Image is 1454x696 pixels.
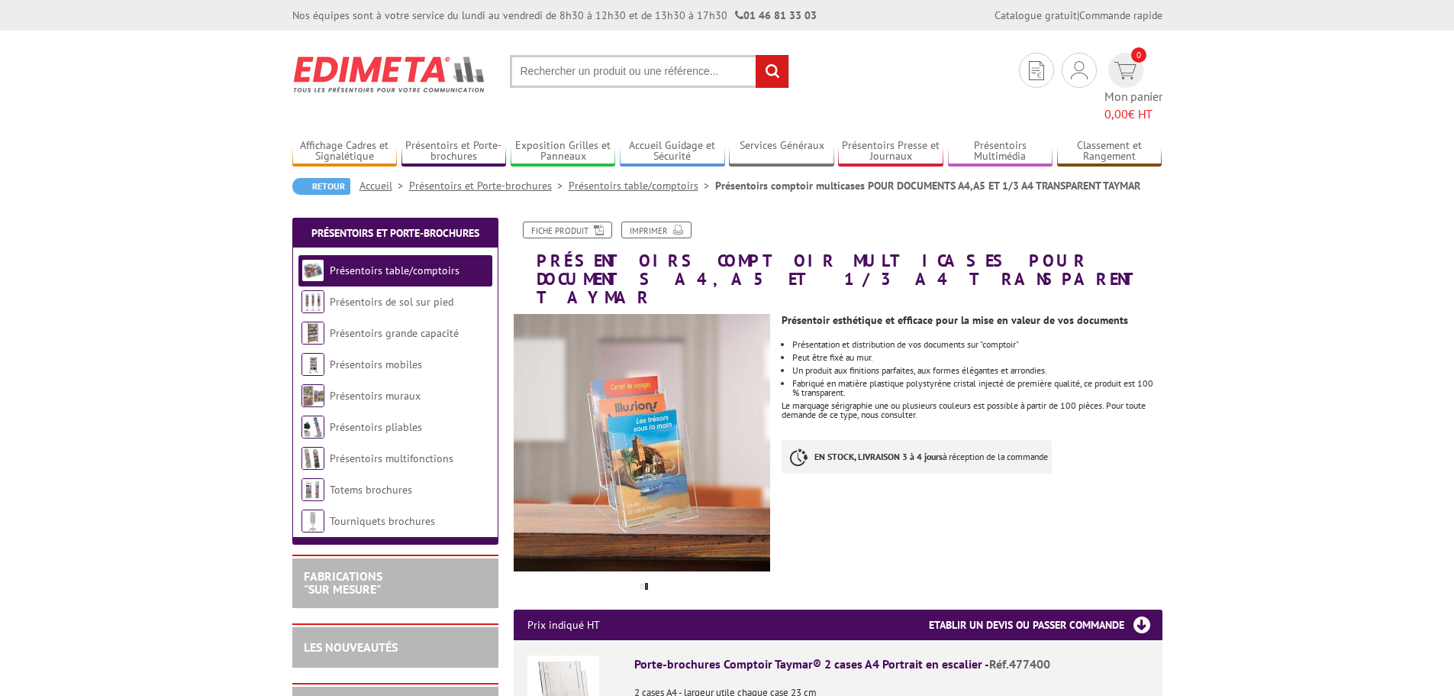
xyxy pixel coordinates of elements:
img: Présentoirs muraux [301,384,324,407]
a: Classement et Rangement [1057,139,1162,164]
a: Accueil Guidage et Sécurité [620,139,725,164]
div: Porte-brochures Comptoir Taymar® 2 cases A4 Portrait en escalier - [634,656,1149,673]
h1: Présentoirs comptoir multicases POUR DOCUMENTS A4,A5 ET 1/3 A4 TRANSPARENT TAYMAR [502,222,1174,307]
a: FABRICATIONS"Sur Mesure" [304,568,382,597]
a: Présentoirs et Porte-brochures [409,179,569,193]
span: Mon panier [1104,88,1162,123]
img: Présentoirs grande capacité [301,322,324,345]
img: porte_brochures_comptoirs_multicases_a4_a5_1-3a4_taymar_477300_mise_en_situation.jpg [514,314,771,571]
p: Prix indiqué HT [527,610,600,640]
div: Nos équipes sont à votre service du lundi au vendredi de 8h30 à 12h30 et de 13h30 à 17h30 [292,8,817,23]
li: Présentoirs comptoir multicases POUR DOCUMENTS A4,A5 ET 1/3 A4 TRANSPARENT TAYMAR [715,178,1140,193]
li: Un produit aux finitions parfaites, aux formes élégantes et arrondies. [792,366,1162,375]
a: Accueil [359,179,409,193]
img: Présentoirs table/comptoirs [301,259,324,282]
strong: EN STOCK, LIVRAISON 3 à 4 jours [814,451,943,462]
img: Présentoirs de sol sur pied [301,290,324,313]
a: Tourniquets brochures [330,514,435,528]
a: Présentoirs de sol sur pied [330,295,453,309]
a: Présentoirs grande capacité [330,326,459,340]
a: Présentoirs et Porte-brochures [401,139,507,164]
a: Présentoirs table/comptoirs [330,264,459,277]
li: Présentation et distribution de vos documents sur "comptoir" [792,340,1162,349]
a: Présentoirs et Porte-brochures [311,226,479,240]
a: Présentoirs multifonctions [330,452,453,465]
img: Présentoirs pliables [301,416,324,439]
div: Le marquage sérigraphie une ou plusieurs couleurs est possible à partir de 100 pièces. Pour toute... [782,401,1162,419]
img: Edimeta [292,46,487,102]
a: Imprimer [621,222,692,238]
a: Présentoirs table/comptoirs [569,179,715,193]
a: Retour [292,178,350,195]
img: devis rapide [1114,62,1136,79]
a: Présentoirs Presse et Journaux [838,139,943,164]
li: Peut être fixé au mur. [792,353,1162,362]
a: LES NOUVEAUTÉS [304,639,398,655]
a: devis rapide 0 Mon panier 0,00€ HT [1104,53,1162,123]
li: Fabriqué en matière plastique polystyrène cristal injecté de première qualité, ce produit est 100... [792,379,1162,397]
strong: Présentoir esthétique et efficace pour la mise en valeur de vos documents [782,313,1128,327]
a: Présentoirs pliables [330,420,422,434]
a: Totems brochures [330,483,412,497]
a: Services Généraux [729,139,834,164]
a: Présentoirs Multimédia [948,139,1053,164]
img: Totems brochures [301,478,324,501]
a: Présentoirs mobiles [330,358,422,371]
img: devis rapide [1071,61,1088,79]
img: Tourniquets brochures [301,510,324,533]
span: 0 [1131,47,1146,63]
a: Catalogue gratuit [995,8,1077,22]
img: Présentoirs multifonctions [301,447,324,470]
div: | [995,8,1162,23]
a: Fiche produit [523,222,612,238]
a: Présentoirs muraux [330,389,421,403]
input: Rechercher un produit ou une référence... [510,55,789,88]
h3: Etablir un devis ou passer commande [929,610,1162,640]
a: Exposition Grilles et Panneaux [511,139,616,164]
img: Présentoirs mobiles [301,353,324,376]
a: Commande rapide [1079,8,1162,22]
input: rechercher [756,55,788,88]
strong: 01 46 81 33 03 [735,8,817,22]
a: Affichage Cadres et Signalétique [292,139,398,164]
span: 0,00 [1104,106,1128,121]
span: Réf.477400 [989,656,1050,672]
span: € HT [1104,105,1162,123]
p: à réception de la commande [782,440,1052,474]
img: devis rapide [1029,61,1044,80]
